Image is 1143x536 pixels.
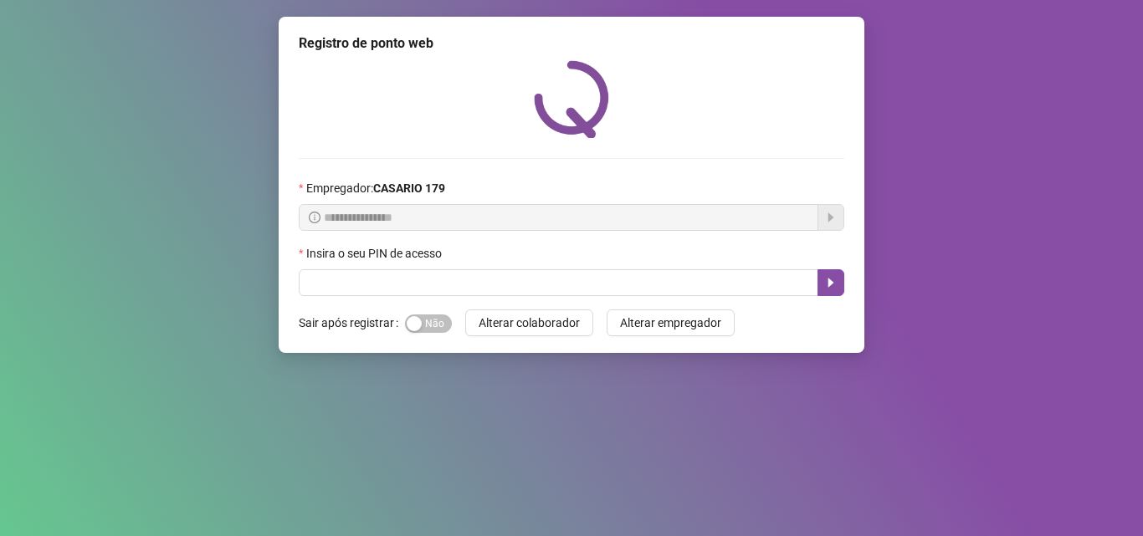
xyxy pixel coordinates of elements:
button: Alterar empregador [607,309,735,336]
button: Alterar colaborador [465,309,593,336]
label: Insira o seu PIN de acesso [299,244,453,263]
span: Alterar colaborador [479,314,580,332]
span: caret-right [824,276,838,289]
img: QRPoint [534,60,609,138]
span: Alterar empregador [620,314,721,332]
label: Sair após registrar [299,309,405,336]
span: Empregador : [306,179,445,197]
div: Registro de ponto web [299,33,844,54]
span: info-circle [309,212,320,223]
strong: CASARIO 179 [373,181,445,195]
